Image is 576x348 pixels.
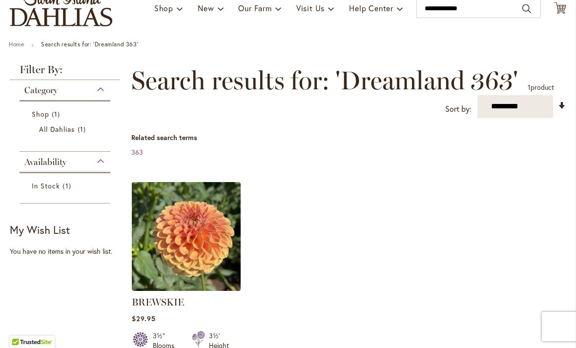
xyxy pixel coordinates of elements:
p: product [528,80,554,95]
img: BREWSKIE [132,182,241,291]
strong: Search results for: 'Dreamland 363' [41,41,138,48]
a: Shop [32,109,101,119]
span: 1 [78,124,88,134]
span: 1 [52,109,62,119]
a: BREWSKIE [132,284,241,293]
dt: Related search terms [131,133,566,143]
span: Category [24,85,58,96]
strong: Filter By: [10,64,120,80]
a: In Stock 1 [32,181,101,191]
span: Our Farm [238,3,271,13]
span: 1 [62,181,73,191]
span: Search results for: 'Dreamland 363' [131,66,518,95]
span: $29.95 [132,314,156,323]
span: Shop [154,3,173,13]
span: 1 [528,82,531,92]
span: Shop [32,109,49,119]
span: In Stock [32,181,60,190]
div: You have no items in your wish list. [10,246,126,256]
a: BREWSKIE [132,296,184,308]
a: Home [9,41,24,48]
iframe: Launch Accessibility Center [7,313,35,341]
span: All Dahlias [39,124,75,134]
a: 363 [131,147,143,157]
span: New [198,3,214,13]
span: Availability [24,157,66,167]
span: Help Center [349,3,393,13]
span: Visit Us [296,3,325,13]
strong: My Wish List [10,223,70,237]
a: All Dahlias [39,124,93,134]
label: Sort by: [445,100,472,118]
